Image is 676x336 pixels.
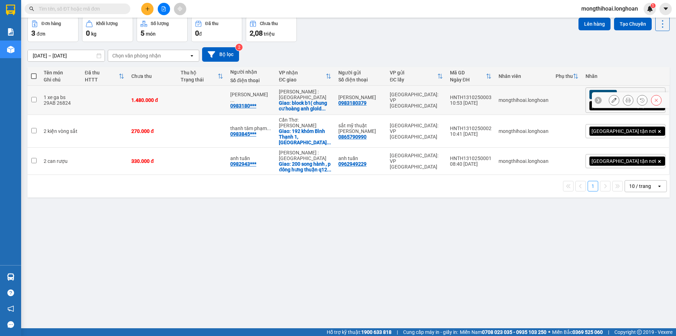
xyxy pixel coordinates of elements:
[450,131,492,137] div: 10:41 [DATE]
[7,305,14,312] span: notification
[181,77,217,83] div: Trạng thái
[591,128,656,134] span: [GEOGRAPHIC_DATA] tận nơi
[450,161,492,167] div: 08:40 [DATE]
[44,128,78,134] div: 2 kiện vòng sắt
[361,329,392,335] strong: 1900 633 818
[131,128,174,134] div: 270.000 đ
[7,289,14,296] span: question-circle
[338,134,367,140] div: 0865790990
[191,17,242,42] button: Đã thu0đ
[279,70,326,75] div: VP nhận
[552,328,603,336] span: Miền Bắc
[327,167,331,172] span: ...
[556,73,573,79] div: Phụ thu
[403,328,458,336] span: Cung cấp máy in - giấy in:
[390,70,437,75] div: VP gửi
[548,331,550,334] span: ⚪️
[327,140,331,145] span: ...
[609,95,619,105] div: Sửa đơn hàng
[637,330,642,335] span: copyright
[450,94,492,100] div: HNTH1310250003
[651,3,656,8] sup: 1
[31,29,35,37] span: 3
[338,70,383,75] div: Người gửi
[608,328,609,336] span: |
[663,6,669,12] span: caret-down
[145,6,150,11] span: plus
[390,92,443,109] div: [GEOGRAPHIC_DATA]: VP [GEOGRAPHIC_DATA]
[131,73,174,79] div: Chưa thu
[327,328,392,336] span: Hỗ trợ kỹ thuật:
[659,3,672,15] button: caret-down
[338,161,367,167] div: 0962949229
[81,67,128,86] th: Toggle SortBy
[499,97,549,103] div: mongthihoai.longhoan
[499,158,549,164] div: mongthihoai.longhoan
[386,67,446,86] th: Toggle SortBy
[140,29,144,37] span: 5
[37,31,45,37] span: đơn
[151,21,169,26] div: Số lượng
[390,123,443,140] div: [GEOGRAPHIC_DATA]: VP [GEOGRAPHIC_DATA]
[572,329,603,335] strong: 0369 525 060
[482,329,546,335] strong: 0708 023 035 - 0935 103 250
[390,77,437,83] div: ĐC lấy
[195,29,199,37] span: 0
[588,181,598,191] button: 1
[591,103,656,109] span: [GEOGRAPHIC_DATA] tận nơi
[321,106,326,111] span: ...
[279,117,331,128] div: Cần Thơ: [PERSON_NAME]
[230,69,272,75] div: Người nhận
[499,128,549,134] div: mongthihoai.longhoan
[397,328,398,336] span: |
[267,126,271,131] span: ...
[450,70,486,75] div: Mã GD
[338,94,383,100] div: nguyễn phương lâm
[146,31,156,37] span: món
[161,6,166,11] span: file-add
[629,183,651,190] div: 10 / trang
[338,123,383,134] div: sắt mỹ thuật Minh Dũng
[578,18,611,30] button: Lên hàng
[279,89,331,100] div: [PERSON_NAME] : [GEOGRAPHIC_DATA]
[450,100,492,106] div: 10:53 [DATE]
[44,77,78,83] div: Ghi chú
[137,17,188,42] button: Số lượng5món
[230,126,272,131] div: thanh tâm phạm hoàng
[236,44,243,51] sup: 2
[647,6,653,12] img: icon-new-feature
[91,31,96,37] span: kg
[177,6,182,11] span: aim
[657,183,662,189] svg: open
[591,158,656,164] span: [GEOGRAPHIC_DATA] tận nơi
[85,70,119,75] div: Đã thu
[230,97,234,103] span: ...
[460,328,546,336] span: Miền Nam
[28,50,105,61] input: Select a date range.
[27,17,79,42] button: Đơn hàng3đơn
[450,126,492,131] div: HNTH1310250002
[205,21,218,26] div: Đã thu
[7,321,14,328] span: message
[96,21,118,26] div: Khối lượng
[450,155,492,161] div: HNTH1310250001
[199,31,202,37] span: đ
[112,52,161,59] div: Chọn văn phòng nhận
[279,100,331,111] div: Giao: block b1( chung cư hoàng anh glold houmse) phước kiển nhà bè hcm
[177,67,226,86] th: Toggle SortBy
[7,28,14,36] img: solution-icon
[189,53,195,59] svg: open
[576,4,644,13] span: mongthihoai.longhoan
[279,77,326,83] div: ĐC giao
[44,94,78,106] div: 1 xe ga bs 29AB 26824
[230,155,272,161] div: anh tuấn
[614,18,652,30] button: Tạo Chuyến
[250,29,263,37] span: 2,08
[86,29,90,37] span: 0
[14,10,117,26] strong: BIÊN NHẬN VẬN CHUYỂN BẢO AN EXPRESS
[82,17,133,42] button: Khối lượng0kg
[7,273,14,281] img: warehouse-icon
[174,3,186,15] button: aim
[260,21,278,26] div: Chưa thu
[42,21,61,26] div: Đơn hàng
